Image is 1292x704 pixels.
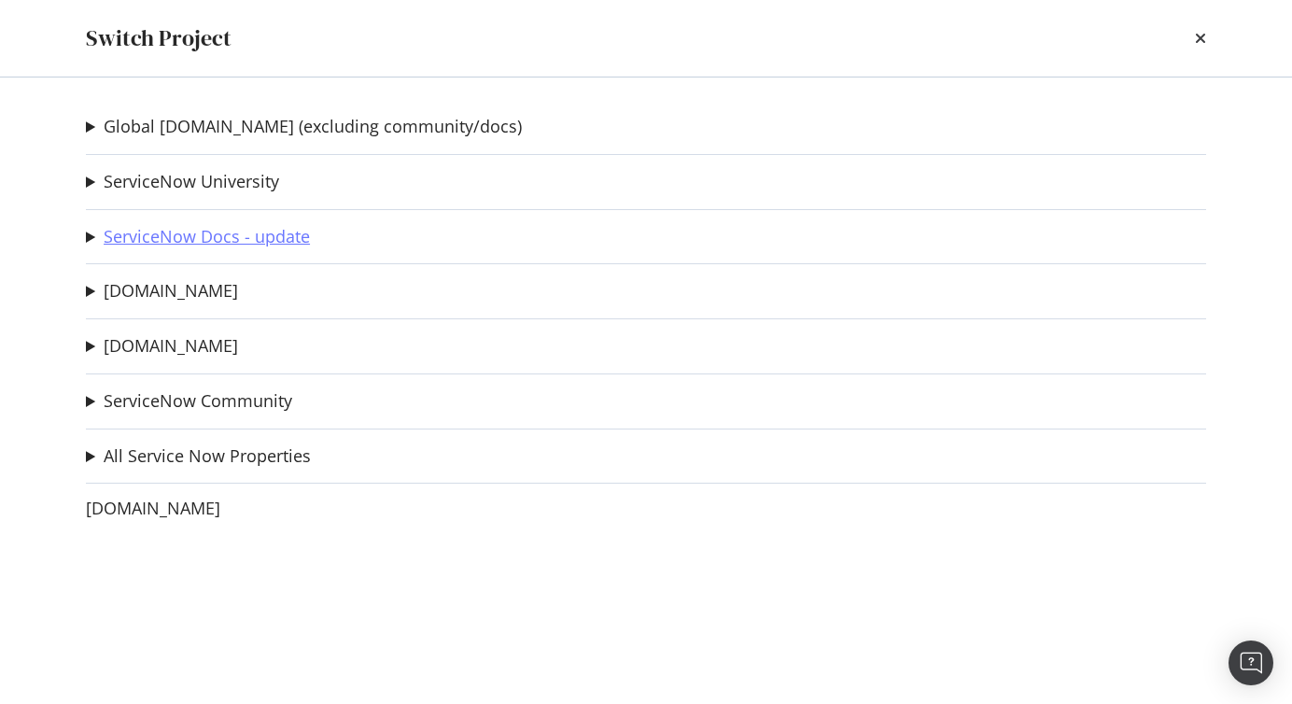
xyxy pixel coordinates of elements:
[104,336,238,356] a: [DOMAIN_NAME]
[86,334,238,359] summary: [DOMAIN_NAME]
[86,279,238,303] summary: [DOMAIN_NAME]
[104,227,310,246] a: ServiceNow Docs - update
[104,446,311,466] a: All Service Now Properties
[86,22,232,54] div: Switch Project
[104,117,522,136] a: Global [DOMAIN_NAME] (excluding community/docs)
[1195,22,1206,54] div: times
[104,172,279,191] a: ServiceNow University
[86,499,220,518] a: [DOMAIN_NAME]
[86,444,311,469] summary: All Service Now Properties
[104,391,292,411] a: ServiceNow Community
[86,225,310,249] summary: ServiceNow Docs - update
[104,281,238,301] a: [DOMAIN_NAME]
[1229,641,1273,685] div: Open Intercom Messenger
[86,389,292,414] summary: ServiceNow Community
[86,170,279,194] summary: ServiceNow University
[86,115,522,139] summary: Global [DOMAIN_NAME] (excluding community/docs)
